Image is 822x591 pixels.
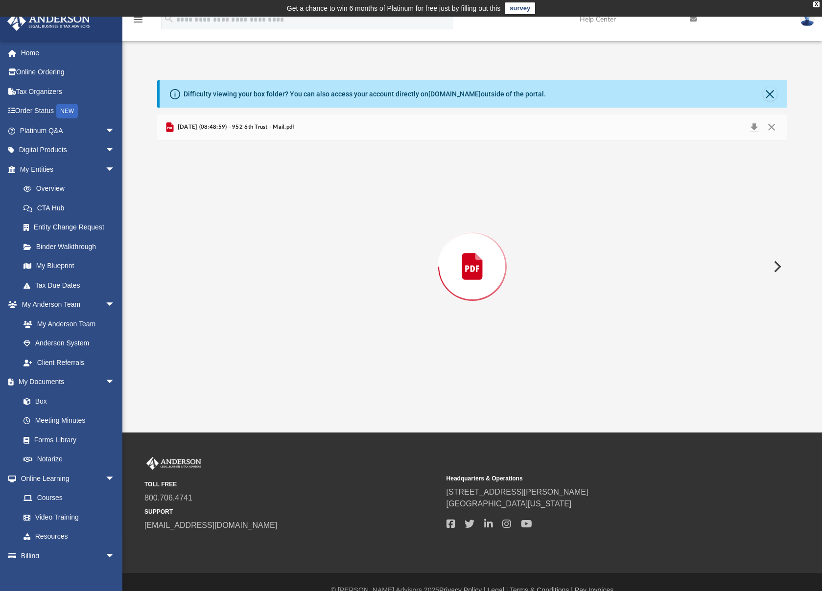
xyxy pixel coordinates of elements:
[144,521,277,529] a: [EMAIL_ADDRESS][DOMAIN_NAME]
[164,13,174,24] i: search
[763,120,780,134] button: Close
[428,90,481,98] a: [DOMAIN_NAME]
[14,391,120,411] a: Box
[14,314,120,334] a: My Anderson Team
[132,14,144,25] i: menu
[14,198,130,218] a: CTA Hub
[184,89,546,99] div: Difficulty viewing your box folder? You can also access your account directly on outside of the p...
[287,2,501,14] div: Get a chance to win 6 months of Platinum for free just by filling out this
[14,488,125,508] a: Courses
[4,12,93,31] img: Anderson Advisors Platinum Portal
[14,334,125,353] a: Anderson System
[144,507,440,516] small: SUPPORT
[105,469,125,489] span: arrow_drop_down
[105,546,125,566] span: arrow_drop_down
[746,120,763,134] button: Download
[7,159,130,179] a: My Entitiesarrow_drop_down
[144,480,440,489] small: TOLL FREE
[7,101,130,121] a: Order StatusNEW
[14,507,120,527] a: Video Training
[157,114,787,393] div: Preview
[105,295,125,315] span: arrow_drop_down
[14,430,120,450] a: Forms Library
[7,63,130,82] a: Online Ordering
[105,140,125,160] span: arrow_drop_down
[14,411,125,431] a: Meeting Minutes
[14,179,130,199] a: Overview
[144,457,203,470] img: Anderson Advisors Platinum Portal
[7,140,130,160] a: Digital Productsarrow_drop_down
[14,527,125,546] a: Resources
[7,372,125,392] a: My Documentsarrow_drop_down
[446,488,588,496] a: [STREET_ADDRESS][PERSON_NAME]
[14,353,125,372] a: Client Referrals
[7,546,130,566] a: Billingarrow_drop_down
[7,121,130,140] a: Platinum Q&Aarrow_drop_down
[14,275,130,295] a: Tax Due Dates
[14,450,125,469] a: Notarize
[176,123,295,132] span: [DATE] (08:48:59) - 952 6th Trust - Mail.pdf
[105,159,125,180] span: arrow_drop_down
[105,121,125,141] span: arrow_drop_down
[446,474,742,483] small: Headquarters & Operations
[132,19,144,25] a: menu
[7,469,125,488] a: Online Learningarrow_drop_down
[763,87,777,101] button: Close
[446,500,572,508] a: [GEOGRAPHIC_DATA][US_STATE]
[7,295,125,315] a: My Anderson Teamarrow_drop_down
[105,372,125,392] span: arrow_drop_down
[800,12,815,26] img: User Pic
[7,43,130,63] a: Home
[7,82,130,101] a: Tax Organizers
[766,253,787,280] button: Next File
[14,237,130,256] a: Binder Walkthrough
[144,494,192,502] a: 800.706.4741
[813,1,820,7] div: close
[14,256,125,276] a: My Blueprint
[14,218,130,237] a: Entity Change Request
[505,2,535,14] a: survey
[56,104,78,118] div: NEW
